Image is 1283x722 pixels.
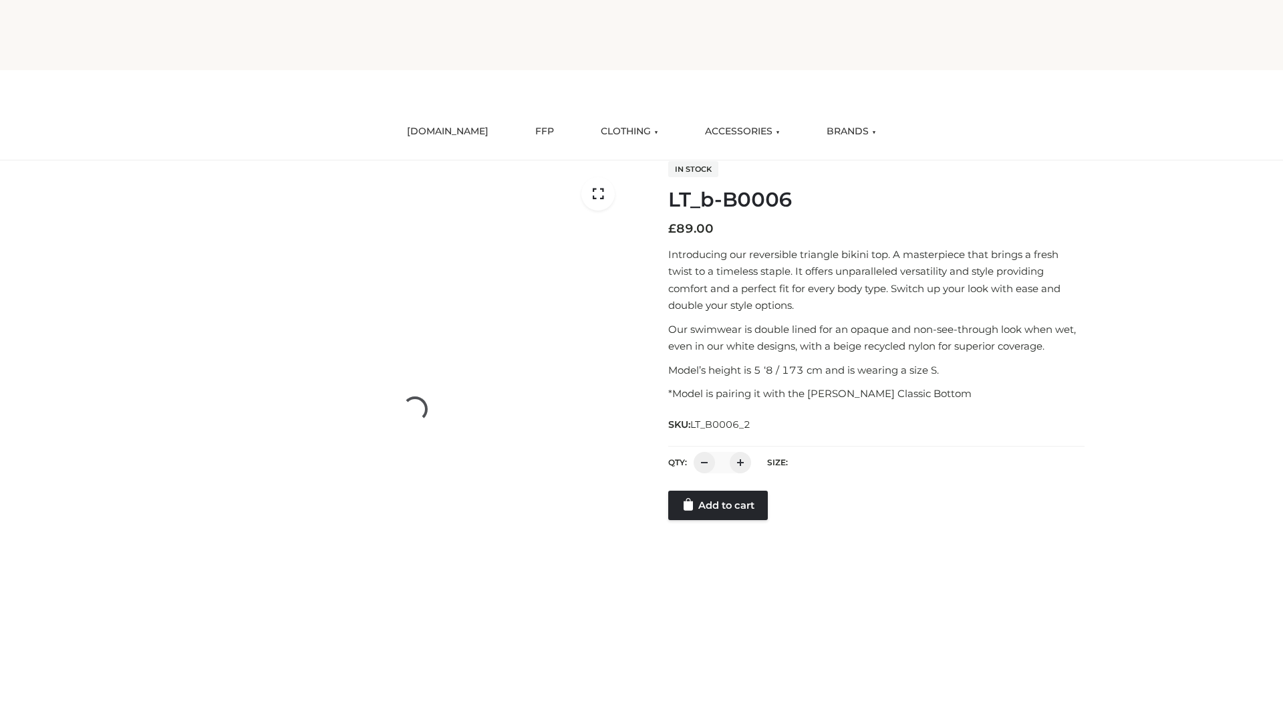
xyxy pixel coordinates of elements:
a: CLOTHING [591,117,668,146]
h1: LT_b-B0006 [668,188,1085,212]
p: Model’s height is 5 ‘8 / 173 cm and is wearing a size S. [668,362,1085,379]
a: FFP [525,117,564,146]
label: Size: [767,457,788,467]
bdi: 89.00 [668,221,714,236]
span: In stock [668,161,718,177]
a: ACCESSORIES [695,117,790,146]
p: *Model is pairing it with the [PERSON_NAME] Classic Bottom [668,385,1085,402]
a: BRANDS [817,117,886,146]
span: SKU: [668,416,752,433]
p: Introducing our reversible triangle bikini top. A masterpiece that brings a fresh twist to a time... [668,246,1085,314]
span: £ [668,221,676,236]
p: Our swimwear is double lined for an opaque and non-see-through look when wet, even in our white d... [668,321,1085,355]
span: LT_B0006_2 [690,418,750,431]
label: QTY: [668,457,687,467]
a: [DOMAIN_NAME] [397,117,498,146]
a: Add to cart [668,491,768,520]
